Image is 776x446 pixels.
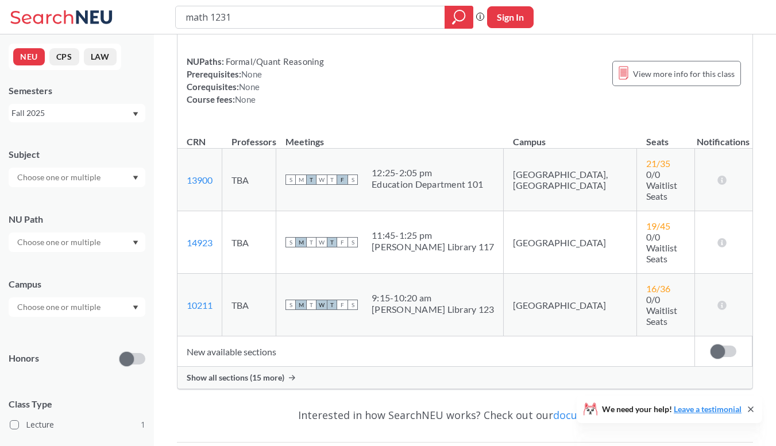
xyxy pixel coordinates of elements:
[504,211,637,274] td: [GEOGRAPHIC_DATA]
[327,237,337,247] span: T
[84,48,117,65] button: LAW
[372,230,494,241] div: 11:45 - 1:25 pm
[637,124,695,149] th: Seats
[187,300,213,311] a: 10211
[141,418,145,431] span: 1
[296,237,306,247] span: M
[327,300,337,310] span: T
[646,169,677,201] span: 0/0 Waitlist Seats
[9,213,145,226] div: NU Path
[452,9,466,25] svg: magnifying glass
[9,232,145,252] div: Dropdown arrow
[504,124,637,149] th: Campus
[133,241,138,245] svg: Dropdown arrow
[187,237,213,248] a: 14923
[276,124,504,149] th: Meetings
[9,398,145,410] span: Class Type
[646,220,670,231] span: 19 / 45
[187,373,284,383] span: Show all sections (15 more)
[296,174,306,185] span: M
[553,408,632,422] a: documentation!
[372,304,494,315] div: [PERSON_NAME] Library 123
[327,174,337,185] span: T
[372,179,483,190] div: Education Department 101
[337,174,348,185] span: F
[487,6,534,28] button: Sign In
[9,278,145,290] div: Campus
[9,104,145,122] div: Fall 2025Dropdown arrow
[285,300,296,310] span: S
[239,82,260,92] span: None
[222,274,276,336] td: TBA
[224,56,324,67] span: Formal/Quant Reasoning
[241,69,262,79] span: None
[316,300,327,310] span: W
[337,300,348,310] span: F
[235,94,256,104] span: None
[372,167,483,179] div: 12:25 - 2:05 pm
[646,283,670,294] span: 16 / 36
[133,176,138,180] svg: Dropdown arrow
[306,300,316,310] span: T
[49,48,79,65] button: CPS
[11,107,132,119] div: Fall 2025
[133,112,138,117] svg: Dropdown arrow
[285,237,296,247] span: S
[11,170,108,184] input: Choose one or multiple
[646,158,670,169] span: 21 / 35
[348,300,358,310] span: S
[306,174,316,185] span: T
[633,67,735,81] span: View more info for this class
[504,149,637,211] td: [GEOGRAPHIC_DATA], [GEOGRAPHIC_DATA]
[504,274,637,336] td: [GEOGRAPHIC_DATA]
[9,352,39,365] p: Honors
[602,405,742,413] span: We need your help!
[187,174,213,185] a: 13900
[306,237,316,247] span: T
[222,149,276,211] td: TBA
[372,292,494,304] div: 9:15 - 10:20 am
[11,235,108,249] input: Choose one or multiple
[316,174,327,185] span: W
[348,174,358,185] span: S
[9,148,145,161] div: Subject
[285,174,296,185] span: S
[9,297,145,317] div: Dropdown arrow
[674,404,742,414] a: Leave a testimonial
[646,294,677,327] span: 0/0 Waitlist Seats
[694,124,752,149] th: Notifications
[133,305,138,310] svg: Dropdown arrow
[177,367,752,389] div: Show all sections (15 more)
[316,237,327,247] span: W
[10,417,145,432] label: Lecture
[646,231,677,264] span: 0/0 Waitlist Seats
[177,336,694,367] td: New available sections
[337,237,348,247] span: F
[187,135,206,148] div: CRN
[372,241,494,253] div: [PERSON_NAME] Library 117
[9,84,145,97] div: Semesters
[187,55,324,106] div: NUPaths: Prerequisites: Corequisites: Course fees:
[9,168,145,187] div: Dropdown arrow
[184,7,437,27] input: Class, professor, course number, "phrase"
[348,237,358,247] span: S
[222,124,276,149] th: Professors
[296,300,306,310] span: M
[222,211,276,274] td: TBA
[13,48,45,65] button: NEU
[445,6,473,29] div: magnifying glass
[177,398,753,432] div: Interested in how SearchNEU works? Check out our
[11,300,108,314] input: Choose one or multiple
